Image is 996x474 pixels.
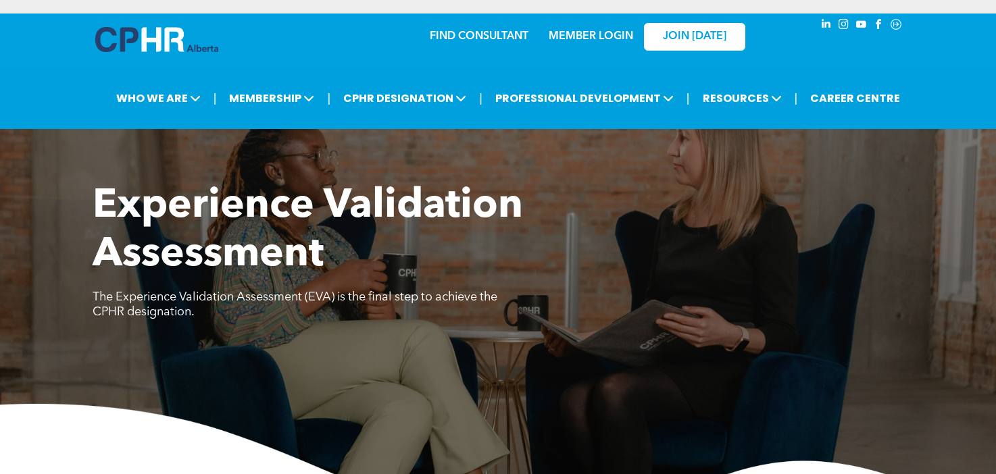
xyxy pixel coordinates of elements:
a: MEMBER LOGIN [549,31,633,42]
li: | [327,84,330,112]
a: youtube [853,17,868,35]
img: A blue and white logo for cp alberta [95,27,218,52]
span: CPHR DESIGNATION [339,86,470,111]
a: JOIN [DATE] [644,23,745,51]
li: | [479,84,482,112]
a: FIND CONSULTANT [430,31,528,42]
a: linkedin [818,17,833,35]
li: | [795,84,798,112]
span: Experience Validation Assessment [93,186,523,275]
span: The Experience Validation Assessment (EVA) is the final step to achieve the CPHR designation. [93,291,497,318]
a: facebook [871,17,886,35]
span: PROFESSIONAL DEVELOPMENT [491,86,678,111]
span: RESOURCES [699,86,786,111]
span: MEMBERSHIP [225,86,318,111]
li: | [214,84,217,112]
a: instagram [836,17,851,35]
span: WHO WE ARE [112,86,205,111]
a: Social network [889,17,903,35]
a: CAREER CENTRE [806,86,904,111]
li: | [687,84,690,112]
span: JOIN [DATE] [663,30,726,43]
